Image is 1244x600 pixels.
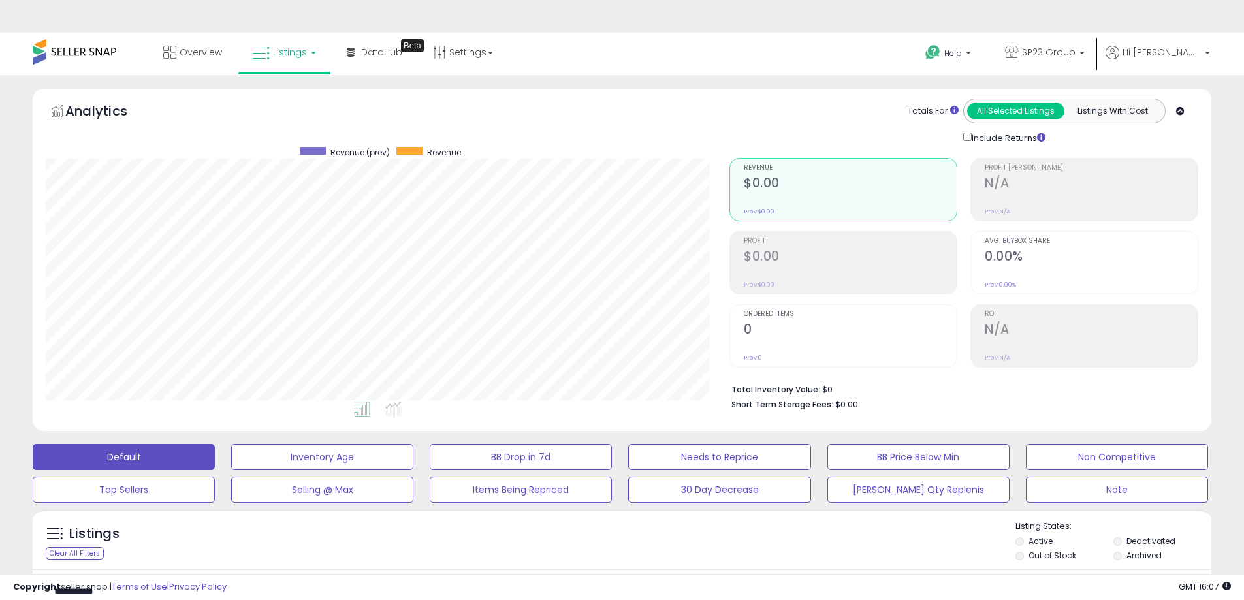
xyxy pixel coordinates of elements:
button: Needs to Reprice [628,444,810,470]
span: ROI [985,311,1198,318]
li: $0 [731,381,1188,396]
button: BB Drop in 7d [430,444,612,470]
small: Prev: N/A [985,354,1010,362]
small: Prev: 0 [744,354,762,362]
h2: $0.00 [744,176,957,193]
span: DataHub [361,46,402,59]
button: Default [33,444,215,470]
a: Overview [153,33,232,72]
span: Help [944,48,962,59]
button: [PERSON_NAME] Qty Replenis [827,477,1010,503]
a: Settings [423,33,503,72]
span: Revenue [744,165,957,172]
label: Archived [1126,550,1162,561]
div: seller snap | | [13,581,227,593]
a: Listings [243,33,326,72]
button: Items Being Repriced [430,477,612,503]
h2: $0.00 [744,249,957,266]
label: Active [1029,535,1053,546]
a: Hi [PERSON_NAME] [1106,46,1210,75]
b: Total Inventory Value: [731,384,820,395]
a: Help [915,35,984,75]
span: Overview [180,46,222,59]
h2: 0.00% [985,249,1198,266]
b: Short Term Storage Fees: [731,399,833,410]
a: SP23 Group [995,33,1094,75]
h5: Analytics [65,102,153,123]
button: Selling @ Max [231,477,413,503]
span: Profit [PERSON_NAME] [985,165,1198,172]
label: Deactivated [1126,535,1175,546]
button: All Selected Listings [967,103,1064,119]
strong: Copyright [13,580,61,593]
button: BB Price Below Min [827,444,1010,470]
div: Totals For [908,105,959,118]
span: Hi [PERSON_NAME] [1123,46,1201,59]
span: Revenue (prev) [330,147,390,158]
div: Include Returns [953,130,1061,145]
h2: N/A [985,176,1198,193]
small: Prev: N/A [985,208,1010,215]
span: Listings [273,46,307,59]
i: Get Help [925,44,941,61]
small: Prev: $0.00 [744,281,774,289]
div: Clear All Filters [46,547,104,560]
h5: Listings [69,525,120,543]
button: Note [1026,477,1208,503]
span: $0.00 [835,398,858,411]
span: 2025-09-16 16:07 GMT [1179,580,1231,593]
h2: 0 [744,322,957,339]
button: Listings With Cost [1064,103,1161,119]
button: 30 Day Decrease [628,477,810,503]
label: Out of Stock [1029,550,1076,561]
span: Profit [744,238,957,245]
button: Top Sellers [33,477,215,503]
h2: N/A [985,322,1198,339]
button: Non Competitive [1026,444,1208,470]
button: Inventory Age [231,444,413,470]
p: Listing States: [1015,520,1211,533]
span: SP23 Group [1022,46,1076,59]
a: DataHub [337,33,412,72]
small: Prev: $0.00 [744,208,774,215]
span: Revenue [427,147,461,158]
small: Prev: 0.00% [985,281,1016,289]
div: Tooltip anchor [401,39,424,52]
span: Avg. Buybox Share [985,238,1198,245]
span: Ordered Items [744,311,957,318]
